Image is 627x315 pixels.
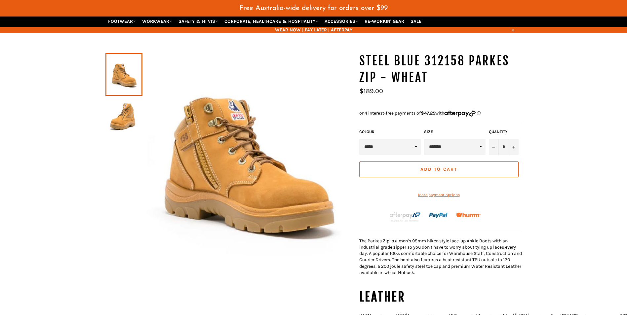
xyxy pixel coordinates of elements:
[359,290,405,304] strong: Leather
[222,16,321,27] a: CORPORATE, HEALTHCARE & HOSPITALITY
[359,161,519,177] button: Add to Cart
[420,166,457,172] span: Add to Cart
[142,53,353,268] img: STEEL BLUE 312158 Parkes Zip - Wheat - Workin' Gear
[359,129,421,135] label: COLOUR
[139,16,175,27] a: WORKWEAR
[239,5,388,12] span: Free Australia-wide delivery for orders over $99
[359,87,383,95] span: $189.00
[176,16,221,27] a: SAFETY & HI VIS
[489,129,519,135] label: Quantity
[362,16,407,27] a: RE-WORKIN' GEAR
[105,27,522,33] span: WEAR NOW | PAY LATER | AFTERPAY
[489,139,499,155] button: Reduce item quantity by one
[109,99,139,135] img: STEEL BLUE 312158 Parkes Zip - Wheat - Workin' Gear
[359,192,519,198] a: More payment options
[105,16,138,27] a: FOOTWEAR
[389,211,421,223] img: Afterpay-Logo-on-dark-bg_large.png
[456,213,481,218] img: Humm_core_logo_RGB-01_300x60px_small_195d8312-4386-4de7-b182-0ef9b6303a37.png
[359,53,522,86] h1: STEEL BLUE 312158 Parkes Zip - Wheat
[509,139,519,155] button: Increase item quantity by one
[359,238,522,275] span: The Parkes Zip is a men’s 95mm hiker-style lace-up Ankle Boots with an industrial grade zipper so...
[424,129,486,135] label: Size
[408,16,424,27] a: SALE
[322,16,361,27] a: ACCESSORIES
[429,206,449,225] img: paypal.png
